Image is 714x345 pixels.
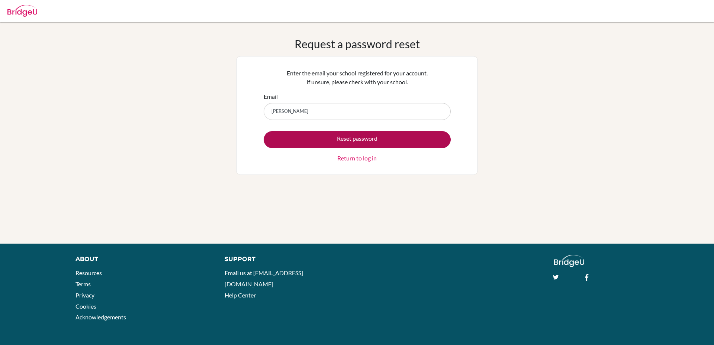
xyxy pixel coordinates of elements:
a: Acknowledgements [75,313,126,320]
p: Enter the email your school registered for your account. If unsure, please check with your school. [264,69,451,87]
label: Email [264,92,278,101]
img: Bridge-U [7,5,37,17]
a: Return to log in [337,154,377,163]
a: Terms [75,280,91,287]
a: Resources [75,269,102,276]
img: logo_white@2x-f4f0deed5e89b7ecb1c2cc34c3e3d731f90f0f143d5ea2071677605dd97b5244.png [554,255,584,267]
a: Cookies [75,303,96,310]
a: Email us at [EMAIL_ADDRESS][DOMAIN_NAME] [225,269,303,287]
a: Help Center [225,292,256,299]
h1: Request a password reset [295,37,420,51]
div: Support [225,255,348,264]
button: Reset password [264,131,451,148]
a: Privacy [75,292,94,299]
div: About [75,255,208,264]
